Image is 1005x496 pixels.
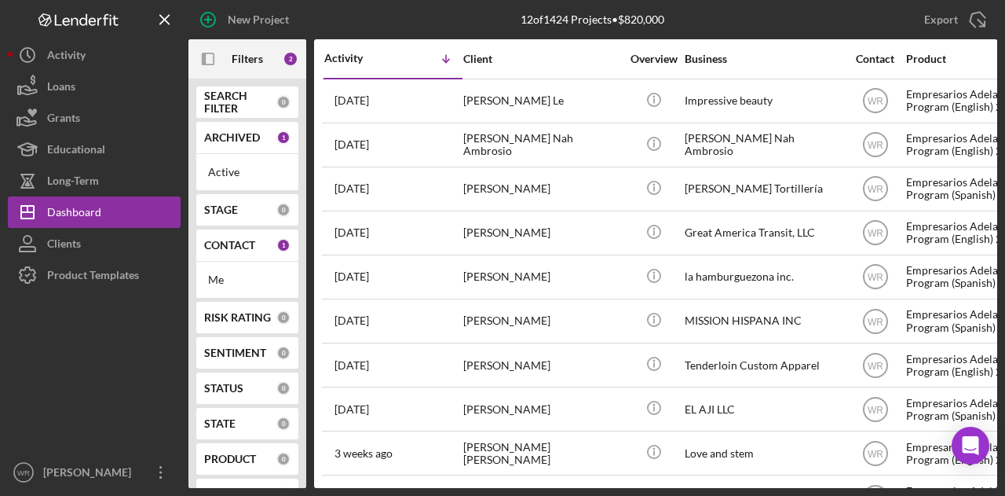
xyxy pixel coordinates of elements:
button: Activity [8,39,181,71]
div: Activity [47,39,86,75]
div: Clients [47,228,81,263]
div: [PERSON_NAME] [463,212,620,254]
div: [PERSON_NAME] [463,344,620,386]
button: Export [908,4,997,35]
div: 0 [276,381,291,395]
div: Open Intercom Messenger [952,427,989,465]
div: 1 [276,130,291,145]
div: Overview [624,53,683,65]
div: Export [924,4,958,35]
button: New Project [188,4,305,35]
time: 2025-08-20 04:41 [334,182,369,195]
div: la hamburguezona inc. [685,256,842,298]
div: 0 [276,310,291,325]
time: 2025-08-06 21:59 [334,447,393,460]
div: [PERSON_NAME] Nah Ambrosio [685,124,842,166]
text: WR [868,272,883,283]
b: PRODUCT [204,453,256,465]
div: [PERSON_NAME] [463,388,620,430]
text: WR [868,404,883,415]
text: WR [868,448,883,459]
div: Product Templates [47,259,139,295]
div: Active [208,166,287,178]
text: WR [17,468,30,477]
div: Contact [846,53,904,65]
div: Impressive beauty [685,80,842,122]
div: [PERSON_NAME] [463,168,620,210]
b: SENTIMENT [204,347,266,359]
button: Clients [8,228,181,259]
b: Filters [232,53,263,65]
div: Educational [47,134,105,169]
text: WR [868,228,883,239]
button: WR[PERSON_NAME] [8,457,181,488]
div: Me [208,274,287,286]
div: 0 [276,346,291,360]
div: [PERSON_NAME] Le [463,80,620,122]
div: EL AJI LLC [685,388,842,430]
time: 2025-08-14 11:32 [334,226,369,239]
div: Love and stem [685,432,842,474]
button: Product Templates [8,259,181,291]
time: 2025-08-25 07:00 [334,94,369,107]
div: [PERSON_NAME] [463,256,620,298]
button: Loans [8,71,181,102]
time: 2025-08-12 13:15 [334,359,369,372]
div: Grants [47,102,80,138]
div: 0 [276,452,291,466]
time: 2025-08-24 06:24 [334,138,369,151]
div: Business [685,53,842,65]
text: WR [868,96,883,107]
div: 2 [283,51,298,67]
div: [PERSON_NAME] Tortillería [685,168,842,210]
div: Client [463,53,620,65]
text: WR [868,140,883,151]
b: STAGE [204,204,238,216]
div: 12 of 1424 Projects • $820,000 [521,13,664,26]
div: 1 [276,238,291,252]
text: WR [868,360,883,371]
div: [PERSON_NAME] [39,457,141,492]
time: 2025-08-11 23:35 [334,403,369,416]
button: Grants [8,102,181,134]
b: CONTACT [204,239,255,252]
b: RISK RATING [204,311,271,324]
b: SEARCH FILTER [204,90,276,115]
div: 0 [276,203,291,217]
button: Dashboard [8,197,181,228]
div: Dashboard [47,197,101,232]
text: WR [868,316,883,327]
b: ARCHIVED [204,131,260,144]
div: Great America Transit, LLC [685,212,842,254]
div: [PERSON_NAME] Nah Ambrosio [463,124,620,166]
time: 2025-08-13 19:21 [334,270,369,283]
div: 0 [276,417,291,431]
div: [PERSON_NAME] [463,300,620,342]
b: STATUS [204,382,243,395]
div: MISSION HISPANA INC [685,300,842,342]
div: Long-Term [47,165,99,200]
div: New Project [228,4,289,35]
text: WR [868,184,883,195]
div: Activity [324,52,393,64]
div: 0 [276,95,291,109]
button: Educational [8,134,181,165]
time: 2025-08-12 19:41 [334,314,369,327]
b: STATE [204,417,236,430]
div: Tenderloin Custom Apparel [685,344,842,386]
button: Long-Term [8,165,181,197]
div: [PERSON_NAME] [PERSON_NAME] [463,432,620,474]
div: Loans [47,71,75,106]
